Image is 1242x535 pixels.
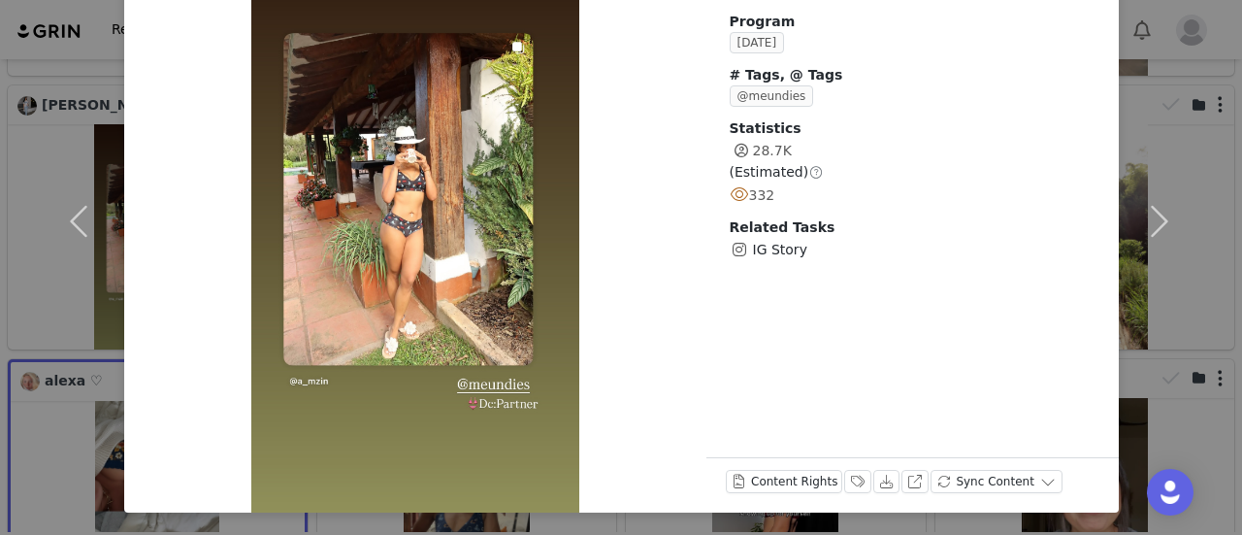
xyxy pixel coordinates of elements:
[730,85,814,107] span: @meundies
[730,67,843,83] span: # Tags, @ Tags
[1147,469,1193,516] div: Open Intercom Messenger
[730,120,801,136] span: Statistics
[726,470,843,493] button: Content Rights
[730,219,835,235] span: Related Tasks
[730,162,809,183] span: (Estimated)
[931,470,1062,493] button: Sync Content
[730,12,1095,32] span: Program
[730,32,785,53] span: [DATE]
[753,240,807,260] span: IG Story
[730,34,793,50] a: [DATE]
[730,187,775,203] span: 332
[730,143,792,158] span: 28.7K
